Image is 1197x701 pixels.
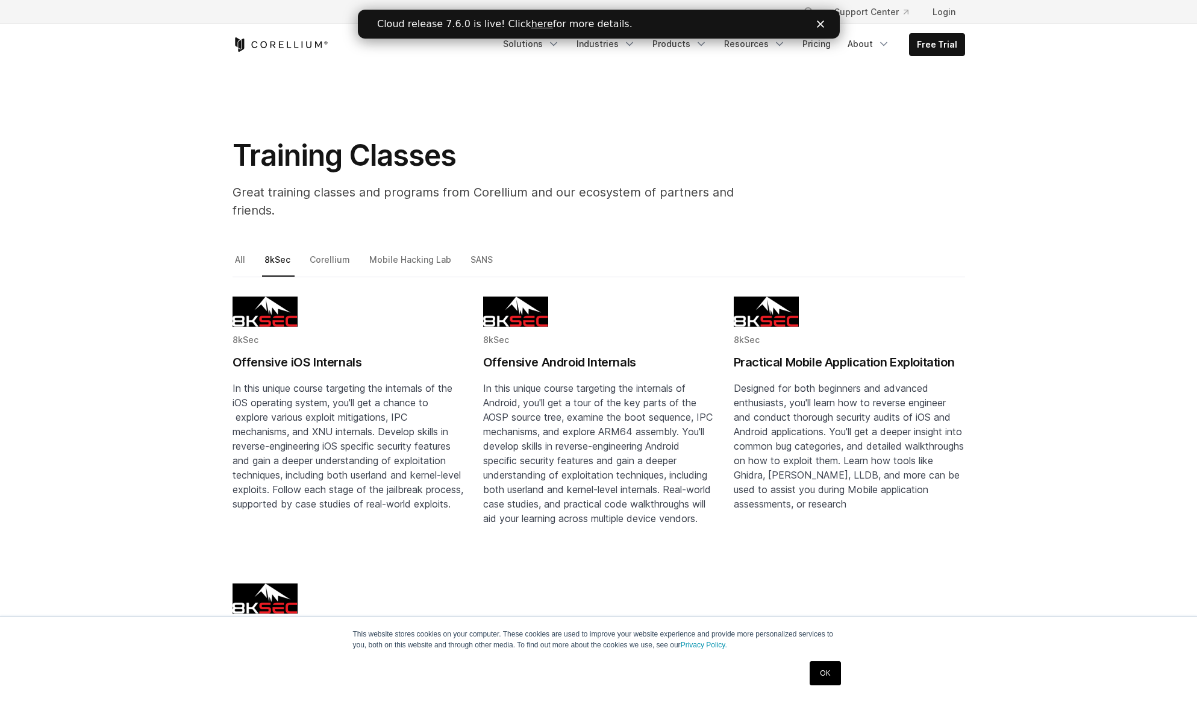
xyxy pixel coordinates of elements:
[233,583,298,614] img: 8KSEC logo
[810,661,840,685] a: OK
[233,252,249,277] a: All
[825,1,918,23] a: Support Center
[789,1,965,23] div: Navigation Menu
[734,382,964,510] span: Designed for both beginners and advanced enthusiasts, you'll learn how to reverse engineer and co...
[923,1,965,23] a: Login
[233,183,775,219] p: Great training classes and programs from Corellium and our ecosystem of partners and friends.
[233,335,258,345] span: 8kSec
[233,37,328,52] a: Corellium Home
[717,33,793,55] a: Resources
[367,252,455,277] a: Mobile Hacking Lab
[734,297,799,327] img: 8KSEC logo
[681,641,727,649] a: Privacy Policy.
[483,353,714,371] h2: Offensive Android Internals
[734,297,965,564] a: Blog post summary: Practical Mobile Application Exploitation
[483,297,548,327] img: 8KSEC logo
[496,33,965,56] div: Navigation Menu
[233,297,298,327] img: 8KSEC logo
[483,297,714,564] a: Blog post summary: Offensive Android Internals
[734,335,760,345] span: 8kSec
[734,353,965,371] h2: Practical Mobile Application Exploitation
[307,252,354,277] a: Corellium
[496,33,567,55] a: Solutions
[795,33,838,55] a: Pricing
[569,33,643,55] a: Industries
[233,353,464,371] h2: Offensive iOS Internals
[459,11,471,18] div: Close
[233,382,463,510] span: In this unique course targeting the internals of the iOS operating system, you'll get a chance to...
[262,252,295,277] a: 8kSec
[358,10,840,39] iframe: Intercom live chat banner
[840,33,897,55] a: About
[910,34,964,55] a: Free Trial
[468,252,497,277] a: SANS
[798,1,820,23] button: Search
[483,335,509,345] span: 8kSec
[353,629,845,650] p: This website stores cookies on your computer. These cookies are used to improve your website expe...
[233,297,464,564] a: Blog post summary: Offensive iOS Internals
[233,137,775,174] h1: Training Classes
[645,33,714,55] a: Products
[483,382,713,524] span: In this unique course targeting the internals of Android, you'll get a tour of the key parts of t...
